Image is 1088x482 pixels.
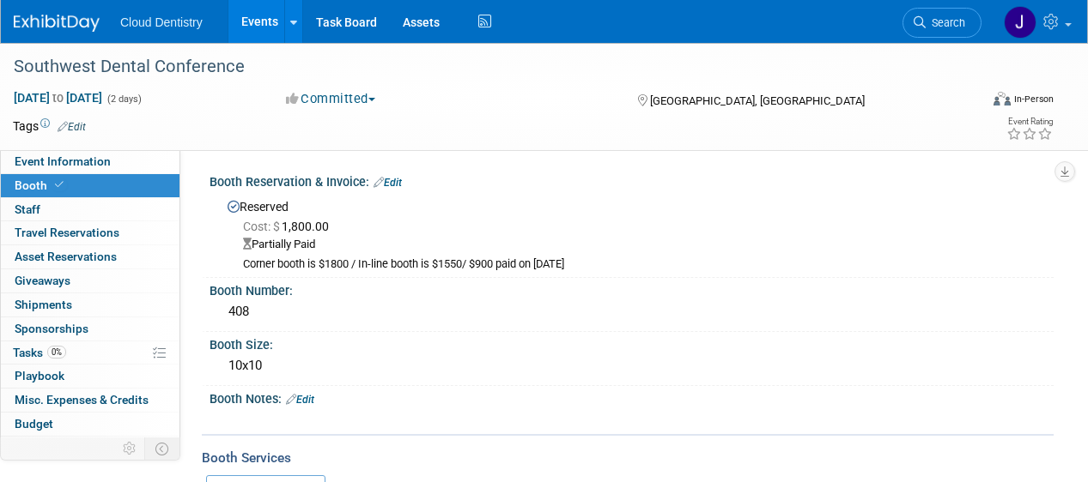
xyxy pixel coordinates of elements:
td: Toggle Event Tabs [145,437,180,460]
a: Event Information [1,150,179,173]
a: Edit [58,121,86,133]
span: Sponsorships [15,322,88,335]
a: Asset Reservations [1,245,179,268]
span: Staff [15,202,40,216]
a: Shipments [1,293,179,316]
span: 1,800.00 [243,220,336,233]
a: Edit [286,394,314,406]
a: Misc. Expenses & Credits [1,389,179,412]
span: Asset Reservations [15,250,117,263]
a: Booth [1,174,179,197]
div: Partially Paid [243,237,1041,253]
div: Southwest Dental Conference [8,51,965,82]
div: 10x10 [222,352,1041,379]
button: Committed [280,90,382,108]
div: Event Format [902,89,1054,115]
span: [GEOGRAPHIC_DATA], [GEOGRAPHIC_DATA] [650,94,865,107]
span: to [50,91,66,105]
div: 408 [222,298,1041,325]
img: Format-Inperson.png [994,92,1011,105]
div: Booth Notes: [210,386,1054,408]
div: Booth Services [202,449,1054,467]
span: Giveaways [15,274,70,287]
div: In-Person [1013,93,1054,105]
span: (2 days) [106,93,142,105]
span: Event Information [15,154,111,168]
a: Search [903,8,982,38]
span: Playbook [15,369,64,383]
a: Edit [374,177,402,189]
img: Jessica Estrada [1004,6,1036,39]
span: Booth [15,178,67,192]
span: Travel Reservations [15,226,119,239]
a: Playbook [1,365,179,388]
div: Reserved [222,194,1041,272]
span: Misc. Expenses & Credits [15,393,149,407]
div: Booth Reservation & Invoice: [210,169,1054,191]
div: Event Rating [1006,117,1053,126]
span: Cloud Dentistry [120,15,203,29]
span: [DATE] [DATE] [13,90,103,105]
a: Travel Reservations [1,221,179,244]
div: Corner booth is $1800 / In-line booth is $1550/ $900 paid on [DATE] [243,257,1041,272]
div: Booth Size: [210,332,1054,353]
span: Shipments [15,298,72,311]
td: Tags [13,117,86,135]
a: Staff [1,198,179,221]
i: Booth reservation complete [55,180,64,190]
span: Search [926,16,965,29]
a: Giveaways [1,269,179,292]
a: Budget [1,413,179,436]
a: Sponsorships [1,317,179,340]
span: Budget [15,417,53,431]
span: 0% [47,346,66,358]
img: ExhibitDay [14,15,100,32]
td: Personalize Event Tab Strip [115,437,145,460]
a: Tasks0% [1,341,179,365]
div: Booth Number: [210,278,1054,299]
span: Cost: $ [243,220,282,233]
span: Tasks [13,346,66,359]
